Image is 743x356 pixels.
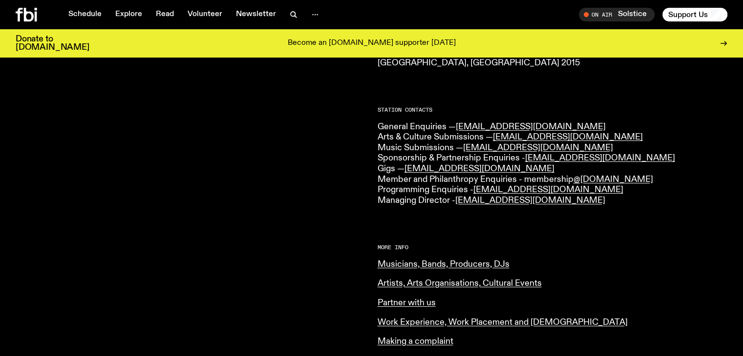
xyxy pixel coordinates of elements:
[63,8,107,21] a: Schedule
[109,8,148,21] a: Explore
[378,337,453,346] a: Making a complaint
[455,196,605,205] a: [EMAIL_ADDRESS][DOMAIN_NAME]
[456,122,606,131] a: [EMAIL_ADDRESS][DOMAIN_NAME]
[16,35,89,52] h3: Donate to [DOMAIN_NAME]
[662,8,727,21] button: Support Us
[182,8,228,21] a: Volunteer
[378,260,509,269] a: Musicians, Bands, Producers, DJs
[579,8,655,21] button: On AirSolstice
[473,185,623,194] a: [EMAIL_ADDRESS][DOMAIN_NAME]
[590,11,650,18] span: Tune in live
[378,318,628,327] a: Work Experience, Work Placement and [DEMOGRAPHIC_DATA]
[378,245,728,250] h2: More Info
[573,175,653,184] a: @[DOMAIN_NAME]
[493,133,643,141] a: [EMAIL_ADDRESS][DOMAIN_NAME]
[378,298,436,307] a: Partner with us
[378,107,728,113] h2: Station Contacts
[668,10,708,19] span: Support Us
[288,39,456,48] p: Become an [DOMAIN_NAME] supporter [DATE]
[378,122,728,206] p: General Enquiries — Arts & Culture Submissions — Music Submissions — Sponsorship & Partnership En...
[525,154,675,162] a: [EMAIL_ADDRESS][DOMAIN_NAME]
[150,8,180,21] a: Read
[463,143,613,152] a: [EMAIL_ADDRESS][DOMAIN_NAME]
[230,8,282,21] a: Newsletter
[404,164,554,173] a: [EMAIL_ADDRESS][DOMAIN_NAME]
[378,279,542,288] a: Artists, Arts Organisations, Cultural Events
